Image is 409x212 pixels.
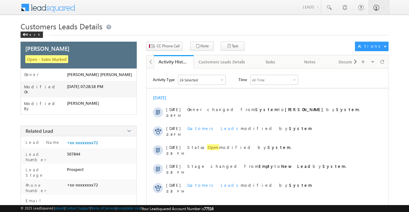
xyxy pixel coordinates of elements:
[55,206,64,210] a: About
[358,43,383,49] div: Actions
[166,114,185,117] span: 12:19 PM
[322,163,346,169] strong: System
[252,78,265,82] div: All Time
[26,128,53,134] span: Related Lead
[251,55,291,68] a: Tasks
[281,163,313,169] strong: New Lead
[166,170,185,174] span: 12:18 PM
[25,44,69,52] span: [PERSON_NAME]
[194,55,251,68] a: Customers Leads Details
[67,72,132,77] span: [PERSON_NAME] [PERSON_NAME]
[24,182,64,193] label: Phone Number
[21,21,102,31] span: Customers Leads Details
[238,75,247,84] span: Time
[204,206,214,211] span: 77516
[335,58,364,66] div: Documents
[24,84,67,94] label: Modified On
[166,107,180,112] span: [DATE]
[67,101,99,106] span: [PERSON_NAME]
[21,206,214,211] span: © 2025 LeadSquared | | | | |
[24,72,39,77] label: Owner
[24,167,64,178] label: Lead Stage
[21,32,43,38] div: Back
[25,55,68,63] span: Open - Sales Marked
[146,42,183,51] button: CC Phone Call
[166,189,185,193] span: 12:18 PM
[166,144,180,150] span: [DATE]
[187,163,346,169] span: Stage changed from to by .
[187,144,292,150] span: Status modified by .
[187,126,312,131] span: modified by
[67,140,98,145] a: +xx-xxxxxxxx72
[190,42,214,51] button: Note
[199,58,245,66] div: Customers Leads Details
[268,144,291,150] strong: System
[24,198,46,203] label: Email
[295,58,324,66] div: Notes
[221,42,244,51] button: Task
[187,126,241,131] span: Customers Leads
[24,101,67,111] label: Modified By
[166,182,180,188] span: [DATE]
[67,151,80,156] span: 507844
[256,58,285,66] div: Tasks
[24,139,60,145] label: Lead Name
[166,163,180,169] span: [DATE]
[153,95,173,101] div: [DATE]
[187,182,241,188] span: Customers Leads
[91,206,116,210] a: Terms of Service
[289,182,312,188] strong: System
[166,151,185,155] span: 12:18 PM
[180,78,198,82] div: 24 Selected
[285,107,326,112] strong: [PERSON_NAME]
[259,163,274,169] strong: Empty
[330,55,370,68] a: Documents
[187,107,360,112] span: Owner changed from to by .
[67,167,84,172] span: Prospect
[166,132,185,136] span: 12:19 PM
[187,182,312,188] span: modified by
[154,55,194,68] a: Activity History
[67,182,98,187] span: +xx-xxxxxxxx72
[159,59,189,65] div: Activity History
[157,43,180,49] span: CC Phone Call
[336,107,359,112] strong: System
[24,151,64,162] label: Lead Number
[178,75,226,85] div: Owner Changed,Status Changed,Stage Changed,Source Changed,Notes & 19 more..
[255,107,278,112] strong: System
[117,206,141,210] a: Acceptable Use
[355,42,388,51] button: Actions
[289,126,312,131] strong: System
[207,144,219,150] span: Open
[153,75,175,84] span: Activity Type
[141,206,214,211] span: Your Leadsquared Account Number is
[65,206,90,210] a: Contact Support
[290,55,330,68] a: Notes
[166,126,180,131] span: [DATE]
